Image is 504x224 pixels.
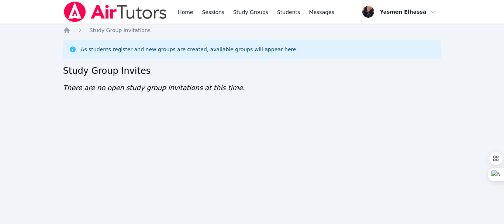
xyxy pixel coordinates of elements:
nav: Breadcrumb [63,27,441,34]
h2: Study Group Invites [63,65,441,77]
img: Air Tutors [63,1,168,22]
div: As students register and new groups are created, available groups will appear here. [81,46,298,53]
a: Study Group Invitations [90,27,151,34]
span: There are no open study group invitations at this time. [63,84,245,92]
span: Study Group Invitations [90,27,151,33]
span: Messages [309,8,334,16]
